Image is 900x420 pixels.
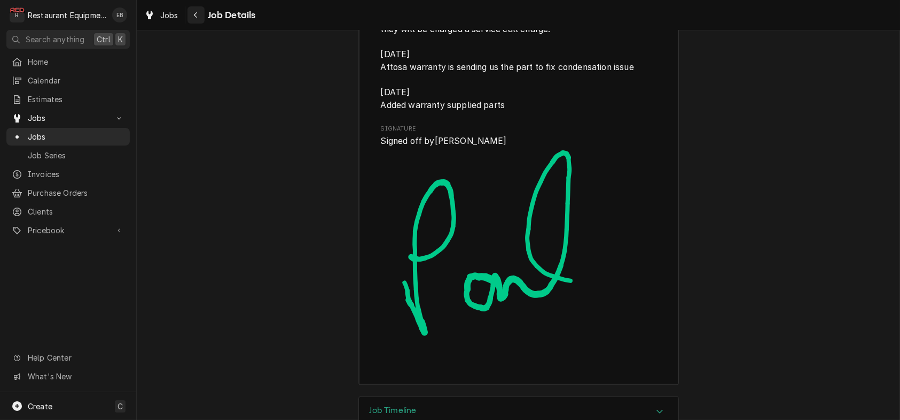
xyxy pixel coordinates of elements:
[381,135,656,148] span: Signed Off By
[26,34,84,45] span: Search anything
[28,10,106,21] div: Restaurant Equipment Diagnostics
[28,94,124,105] span: Estimates
[6,184,130,202] a: Purchase Orders
[28,206,124,217] span: Clients
[28,131,124,142] span: Jobs
[28,56,124,67] span: Home
[112,7,127,22] div: Emily Bird's Avatar
[6,53,130,71] a: Home
[187,6,205,24] button: Navigate back
[6,368,130,385] a: Go to What's New
[6,30,130,49] button: Search anythingCtrlK
[6,147,130,164] a: Job Series
[6,349,130,366] a: Go to Help Center
[160,10,178,21] span: Jobs
[6,128,130,146] a: Jobs
[28,150,124,161] span: Job Series
[112,7,127,22] div: EB
[28,112,108,124] span: Jobs
[28,187,124,198] span: Purchase Orders
[97,34,111,45] span: Ctrl
[28,225,108,236] span: Pricebook
[10,7,25,22] div: R
[28,169,124,180] span: Invoices
[118,401,123,412] span: C
[28,402,52,411] span: Create
[6,109,130,127] a: Go to Jobs
[10,7,25,22] div: Restaurant Equipment Diagnostics's Avatar
[6,165,130,183] a: Invoices
[6,222,130,239] a: Go to Pricebook
[6,90,130,108] a: Estimates
[370,406,417,416] h3: Job Timeline
[28,75,124,86] span: Calendar
[140,6,183,24] a: Jobs
[381,148,656,362] img: Signature
[28,352,123,363] span: Help Center
[118,34,123,45] span: K
[381,125,656,362] div: Signator
[6,72,130,89] a: Calendar
[381,125,656,133] span: Signature
[205,8,256,22] span: Job Details
[6,203,130,220] a: Clients
[28,371,123,382] span: What's New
